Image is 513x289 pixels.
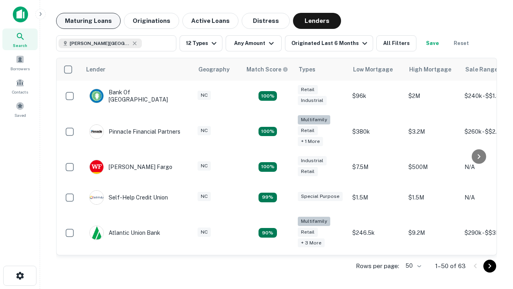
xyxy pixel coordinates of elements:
[356,261,399,271] p: Rows per page:
[10,65,30,72] span: Borrowers
[420,35,445,51] button: Save your search to get updates of matches that match your search criteria.
[298,228,318,237] div: Retail
[402,260,422,272] div: 50
[89,124,180,139] div: Pinnacle Financial Partners
[353,65,393,74] div: Low Mortgage
[404,182,460,213] td: $1.5M
[56,13,121,29] button: Maturing Loans
[298,238,325,248] div: + 3 more
[90,191,103,204] img: picture
[404,152,460,182] td: $500M
[90,226,103,240] img: picture
[298,156,327,165] div: Industrial
[298,115,330,124] div: Multifamily
[194,58,242,81] th: Geography
[198,91,211,100] div: NC
[298,137,323,146] div: + 1 more
[180,35,222,51] button: 12 Types
[242,58,294,81] th: Capitalize uses an advanced AI algorithm to match your search with the best lender. The match sco...
[89,160,172,174] div: [PERSON_NAME] Fargo
[298,126,318,135] div: Retail
[404,213,460,253] td: $9.2M
[246,65,288,74] div: Capitalize uses an advanced AI algorithm to match your search with the best lender. The match sco...
[226,35,282,51] button: Any Amount
[348,58,404,81] th: Low Mortgage
[348,213,404,253] td: $246.5k
[404,81,460,111] td: $2M
[89,226,160,240] div: Atlantic Union Bank
[259,193,277,202] div: Matching Properties: 11, hasApolloMatch: undefined
[90,160,103,174] img: picture
[298,217,330,226] div: Multifamily
[348,111,404,152] td: $380k
[259,91,277,101] div: Matching Properties: 15, hasApolloMatch: undefined
[182,13,238,29] button: Active Loans
[348,81,404,111] td: $96k
[259,127,277,136] div: Matching Properties: 20, hasApolloMatch: undefined
[298,192,343,201] div: Special Purpose
[259,228,277,238] div: Matching Properties: 10, hasApolloMatch: undefined
[285,35,373,51] button: Originated Last 6 Months
[404,58,460,81] th: High Mortgage
[293,13,341,29] button: Lenders
[246,65,287,74] h6: Match Score
[465,65,498,74] div: Sale Range
[348,152,404,182] td: $7.5M
[81,58,194,81] th: Lender
[198,161,211,171] div: NC
[124,13,179,29] button: Originations
[198,228,211,237] div: NC
[12,89,28,95] span: Contacts
[86,65,105,74] div: Lender
[404,111,460,152] td: $3.2M
[2,98,38,120] a: Saved
[376,35,416,51] button: All Filters
[14,112,26,118] span: Saved
[70,40,130,47] span: [PERSON_NAME][GEOGRAPHIC_DATA], [GEOGRAPHIC_DATA]
[448,35,474,51] button: Reset
[2,28,38,50] a: Search
[259,162,277,172] div: Matching Properties: 14, hasApolloMatch: undefined
[90,125,103,138] img: picture
[409,65,451,74] div: High Mortgage
[89,190,168,205] div: Self-help Credit Union
[242,13,290,29] button: Distress
[13,6,28,22] img: capitalize-icon.png
[298,167,318,176] div: Retail
[90,89,103,103] img: picture
[294,58,348,81] th: Types
[348,182,404,213] td: $1.5M
[298,96,327,105] div: Industrial
[483,260,496,273] button: Go to next page
[198,126,211,135] div: NC
[89,89,186,103] div: Bank Of [GEOGRAPHIC_DATA]
[473,199,513,238] iframe: Chat Widget
[2,52,38,73] a: Borrowers
[298,85,318,94] div: Retail
[435,261,466,271] p: 1–50 of 63
[13,42,27,49] span: Search
[2,75,38,97] a: Contacts
[198,65,230,74] div: Geography
[291,39,370,48] div: Originated Last 6 Months
[299,65,315,74] div: Types
[198,192,211,201] div: NC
